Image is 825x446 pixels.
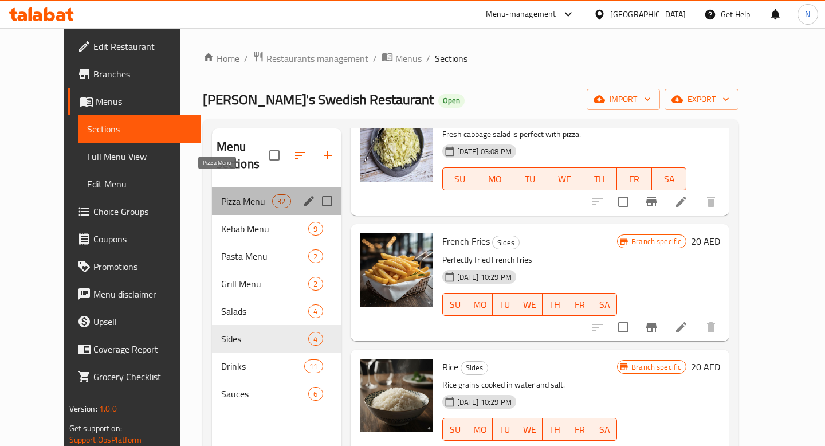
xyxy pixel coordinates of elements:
span: import [596,92,651,107]
a: Branches [68,60,201,88]
span: Sort sections [286,142,314,169]
a: Menus [382,51,422,66]
span: Menus [395,52,422,65]
p: Rice grains cooked in water and salt. [442,378,618,392]
button: SA [592,293,618,316]
span: MO [482,171,508,187]
a: Promotions [68,253,201,280]
button: MO [477,167,512,190]
a: Restaurants management [253,51,368,66]
span: TU [497,421,513,438]
div: items [308,222,323,236]
button: SA [652,167,687,190]
div: items [308,304,323,318]
span: WE [552,171,577,187]
span: export [674,92,729,107]
button: WE [517,293,543,316]
a: Coverage Report [68,335,201,363]
button: FR [567,418,592,441]
span: Grill Menu [221,277,309,291]
span: [DATE] 03:08 PM [453,146,516,157]
a: Menus [68,88,201,115]
span: Edit Menu [87,177,192,191]
button: delete [697,314,725,341]
span: Sides [493,236,519,249]
button: WE [547,167,582,190]
span: WE [522,296,538,313]
h6: 20 AED [691,359,720,375]
span: [DATE] 10:29 PM [453,272,516,283]
div: [GEOGRAPHIC_DATA] [610,8,686,21]
span: MO [472,296,488,313]
span: 11 [305,361,322,372]
span: 4 [309,334,322,345]
button: MO [467,293,493,316]
span: Select all sections [262,143,286,167]
span: Sides [461,361,488,374]
button: Branch-specific-item [638,314,665,341]
button: SU [442,293,467,316]
span: N [805,8,810,21]
a: Home [203,52,239,65]
img: Rice [360,359,433,432]
p: Fresh cabbage salad is perfect with pizza. [442,127,687,142]
img: French Fries [360,233,433,307]
span: Branch specific [627,236,686,247]
span: Pasta Menu [221,249,309,263]
span: Kebab Menu [221,222,309,236]
span: Grocery Checklist [93,370,192,384]
a: Edit Restaurant [68,33,201,60]
button: FR [617,167,652,190]
span: MO [472,421,488,438]
span: Upsell [93,315,192,328]
nav: breadcrumb [203,51,739,66]
a: Choice Groups [68,198,201,225]
div: Sides [492,236,520,249]
span: TH [547,296,563,313]
span: WE [522,421,538,438]
span: Edit Restaurant [93,40,192,53]
div: Pasta Menu2 [212,242,341,270]
button: TU [493,293,518,316]
span: 9 [309,224,322,234]
div: Drinks11 [212,353,341,380]
span: TH [587,171,612,187]
button: SU [442,418,467,441]
span: Drinks [221,359,305,373]
span: French Fries [442,233,490,250]
div: items [308,249,323,263]
div: items [308,277,323,291]
span: Pizza Menu [221,194,273,208]
div: Grill Menu2 [212,270,341,298]
span: 6 [309,389,322,400]
span: Version: [69,401,97,416]
span: Full Menu View [87,150,192,163]
li: / [426,52,430,65]
button: MO [467,418,493,441]
span: [DATE] 10:29 PM [453,397,516,408]
button: SU [442,167,478,190]
span: TH [547,421,563,438]
span: Get support on: [69,421,122,436]
a: Coupons [68,225,201,253]
span: 4 [309,306,322,317]
span: 32 [273,196,290,207]
span: Branch specific [627,362,686,373]
a: Sections [78,115,201,143]
button: import [587,89,660,110]
span: Coupons [93,232,192,246]
span: Open [438,96,465,105]
span: Select to update [611,190,635,214]
span: Salads [221,304,309,318]
span: Sides [221,332,309,346]
a: Edit menu item [674,195,688,209]
span: SA [657,171,682,187]
span: Restaurants management [266,52,368,65]
li: / [244,52,248,65]
div: Sauces6 [212,380,341,408]
span: FR [572,421,588,438]
div: Pizza Menu32edit [212,187,341,215]
span: Coverage Report [93,342,192,356]
div: items [308,387,323,401]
